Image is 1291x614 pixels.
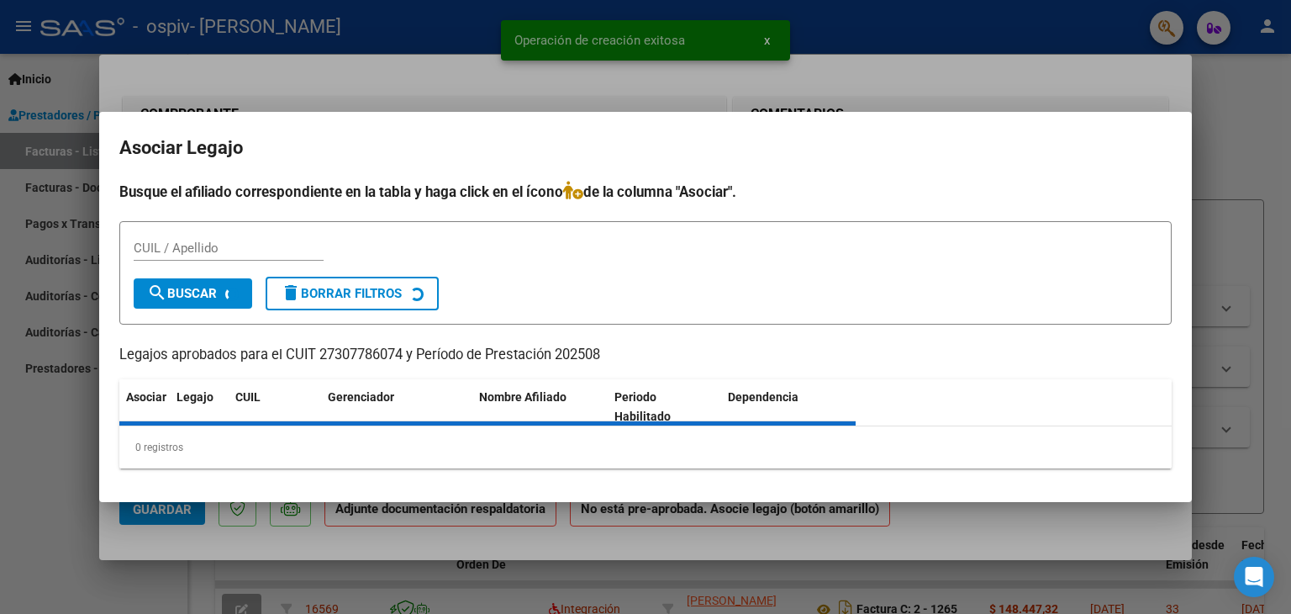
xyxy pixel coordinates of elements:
[119,132,1172,164] h2: Asociar Legajo
[472,379,608,435] datatable-header-cell: Nombre Afiliado
[134,278,252,309] button: Buscar
[177,390,213,404] span: Legajo
[721,379,856,435] datatable-header-cell: Dependencia
[235,390,261,404] span: CUIL
[147,286,217,301] span: Buscar
[170,379,229,435] datatable-header-cell: Legajo
[229,379,321,435] datatable-header-cell: CUIL
[119,345,1172,366] p: Legajos aprobados para el CUIT 27307786074 y Período de Prestación 202508
[119,181,1172,203] h4: Busque el afiliado correspondiente en la tabla y haga click en el ícono de la columna "Asociar".
[321,379,472,435] datatable-header-cell: Gerenciador
[281,283,301,303] mat-icon: delete
[147,283,167,303] mat-icon: search
[479,390,566,404] span: Nombre Afiliado
[126,390,166,404] span: Asociar
[119,379,170,435] datatable-header-cell: Asociar
[119,426,1172,468] div: 0 registros
[281,286,402,301] span: Borrar Filtros
[728,390,798,404] span: Dependencia
[608,379,721,435] datatable-header-cell: Periodo Habilitado
[1234,557,1274,597] div: Open Intercom Messenger
[614,390,671,423] span: Periodo Habilitado
[328,390,394,404] span: Gerenciador
[266,277,439,310] button: Borrar Filtros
